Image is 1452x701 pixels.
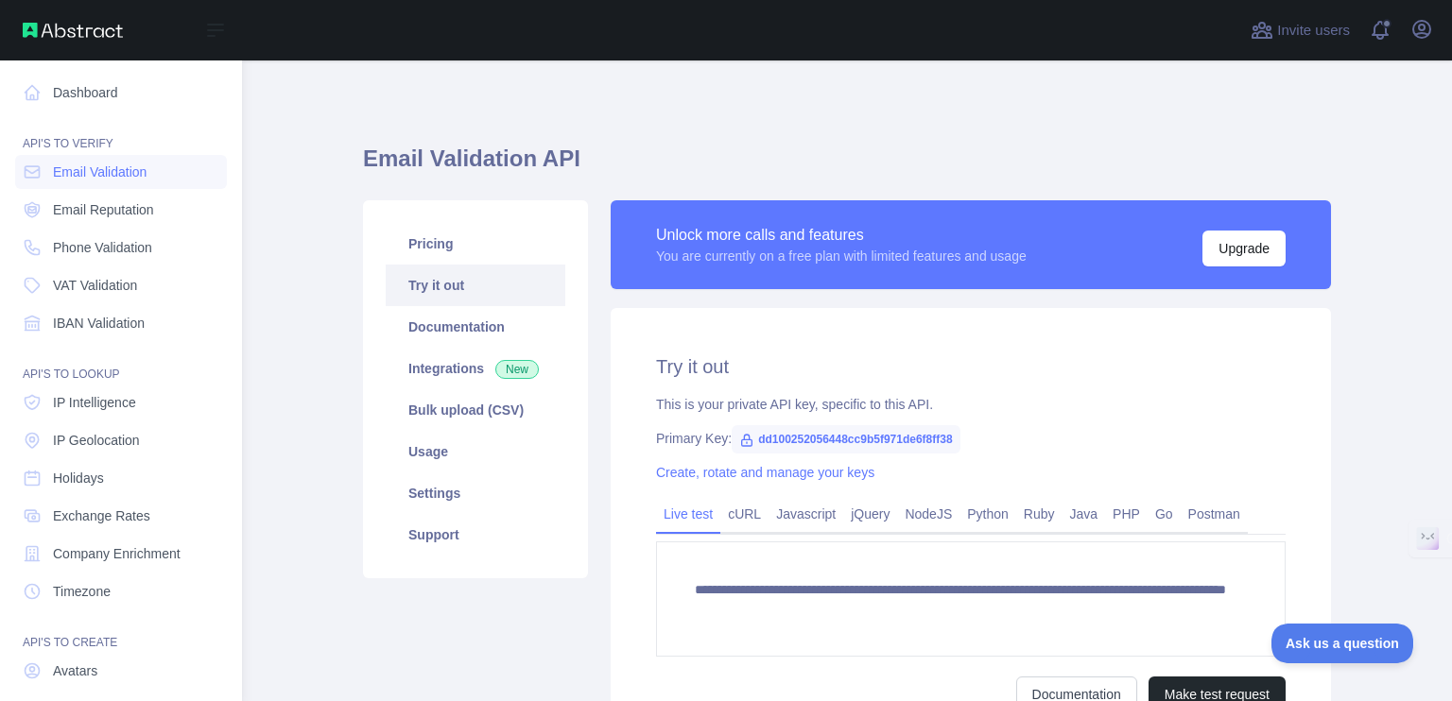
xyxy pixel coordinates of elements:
[1063,499,1106,529] a: Java
[15,155,227,189] a: Email Validation
[53,431,140,450] span: IP Geolocation
[15,654,227,688] a: Avatars
[53,238,152,257] span: Phone Validation
[386,306,565,348] a: Documentation
[15,113,227,151] div: API'S TO VERIFY
[15,423,227,457] a: IP Geolocation
[386,265,565,306] a: Try it out
[15,612,227,650] div: API'S TO CREATE
[656,224,1027,247] div: Unlock more calls and features
[15,537,227,571] a: Company Enrichment
[53,162,147,181] span: Email Validation
[53,661,97,680] span: Avatars
[386,514,565,556] a: Support
[53,276,137,295] span: VAT Validation
[1271,624,1414,663] iframe: Toggle Customer Support
[15,306,227,340] a: IBAN Validation
[15,574,227,608] a: Timezone
[15,231,227,265] a: Phone Validation
[15,499,227,533] a: Exchange Rates
[23,23,123,38] img: Abstract API
[15,193,227,227] a: Email Reputation
[53,200,154,219] span: Email Reputation
[386,348,565,389] a: Integrations New
[656,247,1027,265] div: You are currently on a free plan with limited features and usage
[53,469,104,487] span: Holidays
[1202,231,1286,266] button: Upgrade
[656,499,720,529] a: Live test
[897,499,959,529] a: NodeJS
[959,499,1016,529] a: Python
[1181,499,1248,529] a: Postman
[363,144,1331,189] h1: Email Validation API
[732,425,959,453] span: dd100252056448cc9b5f971de6f8ff38
[53,393,136,412] span: IP Intelligence
[656,395,1286,414] div: This is your private API key, specific to this API.
[15,344,227,382] div: API'S TO LOOKUP
[1105,499,1148,529] a: PHP
[769,499,843,529] a: Javascript
[386,472,565,514] a: Settings
[1148,499,1181,529] a: Go
[386,223,565,265] a: Pricing
[15,268,227,302] a: VAT Validation
[656,353,1286,380] h2: Try it out
[386,431,565,472] a: Usage
[15,461,227,495] a: Holidays
[53,506,150,525] span: Exchange Rates
[656,465,874,480] a: Create, rotate and manage your keys
[1016,499,1063,529] a: Ruby
[53,314,145,333] span: IBAN Validation
[386,389,565,431] a: Bulk upload (CSV)
[1277,20,1350,42] span: Invite users
[15,385,227,419] a: IP Intelligence
[53,544,181,563] span: Company Enrichment
[720,499,769,529] a: cURL
[656,429,1286,448] div: Primary Key:
[1247,15,1354,45] button: Invite users
[495,360,539,379] span: New
[53,582,111,601] span: Timezone
[843,499,897,529] a: jQuery
[15,76,227,110] a: Dashboard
